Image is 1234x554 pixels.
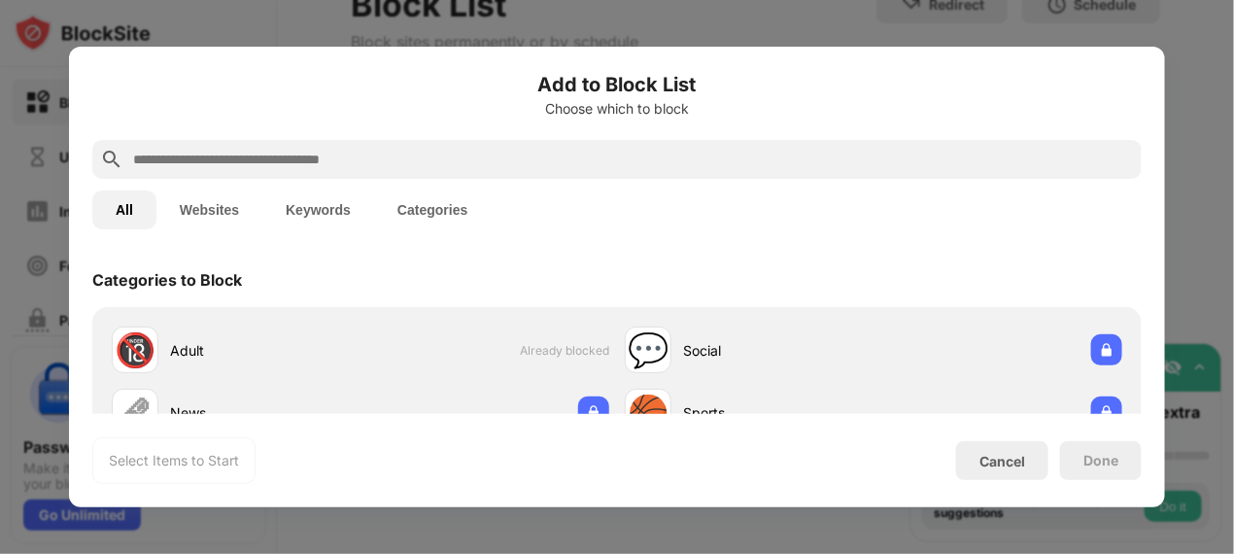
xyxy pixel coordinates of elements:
div: 🗞 [119,393,152,433]
button: Websites [156,190,262,229]
div: 🏀 [628,393,668,433]
div: Choose which to block [92,101,1142,117]
div: Social [683,340,874,361]
div: Categories to Block [92,270,242,290]
div: Sports [683,402,874,423]
div: Select Items to Start [109,451,239,470]
div: 💬 [628,330,668,370]
button: Keywords [262,190,374,229]
div: Cancel [979,453,1025,469]
div: News [170,402,360,423]
div: 🔞 [115,330,155,370]
h6: Add to Block List [92,70,1142,99]
div: Done [1083,453,1118,468]
span: Already blocked [520,343,609,358]
div: Adult [170,340,360,361]
button: Categories [374,190,491,229]
button: All [92,190,156,229]
img: search.svg [100,148,123,171]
